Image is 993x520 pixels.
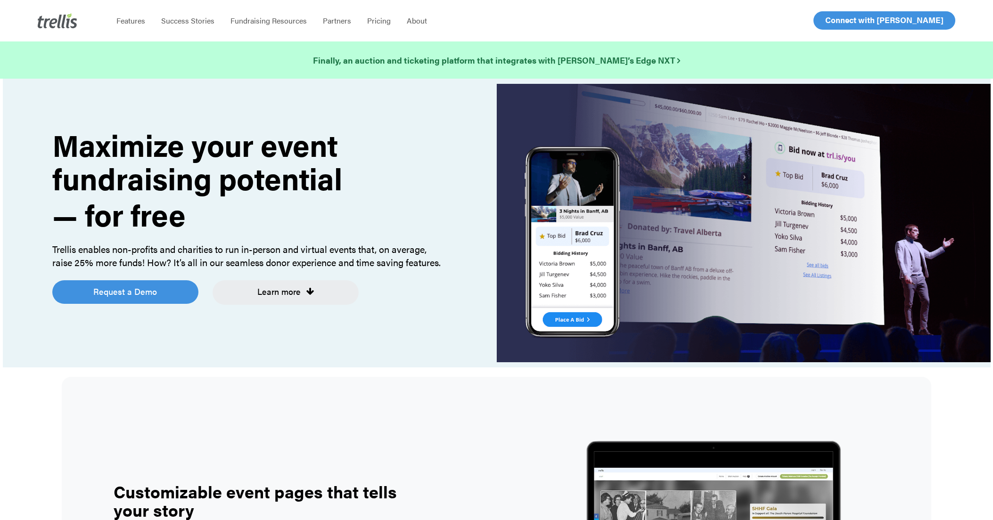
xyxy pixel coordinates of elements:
[52,193,186,236] strong: — for free
[813,11,955,30] a: Connect with [PERSON_NAME]
[315,16,359,25] a: Partners
[93,285,157,298] span: Request a Demo
[213,280,359,305] a: Learn more
[399,16,435,25] a: About
[116,15,145,26] span: Features
[161,15,214,26] span: Success Stories
[323,15,351,26] span: Partners
[367,15,391,26] span: Pricing
[407,15,427,26] span: About
[313,54,680,67] a: Finally, an auction and ticketing platform that integrates with [PERSON_NAME]’s Edge NXT
[825,14,944,25] span: Connect with [PERSON_NAME]
[257,285,301,298] span: Learn more
[313,54,680,66] strong: Finally, an auction and ticketing platform that integrates with [PERSON_NAME]’s Edge NXT
[52,280,198,304] a: Request a Demo
[52,243,447,269] div: Trellis enables non-profits and charities to run in-person and virtual events that, on average, r...
[108,16,153,25] a: Features
[359,16,399,25] a: Pricing
[153,16,222,25] a: Success Stories
[230,15,307,26] span: Fundraising Resources
[222,16,315,25] a: Fundraising Resources
[38,13,77,28] img: Trellis
[52,123,342,199] strong: Maximize your event fundraising potential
